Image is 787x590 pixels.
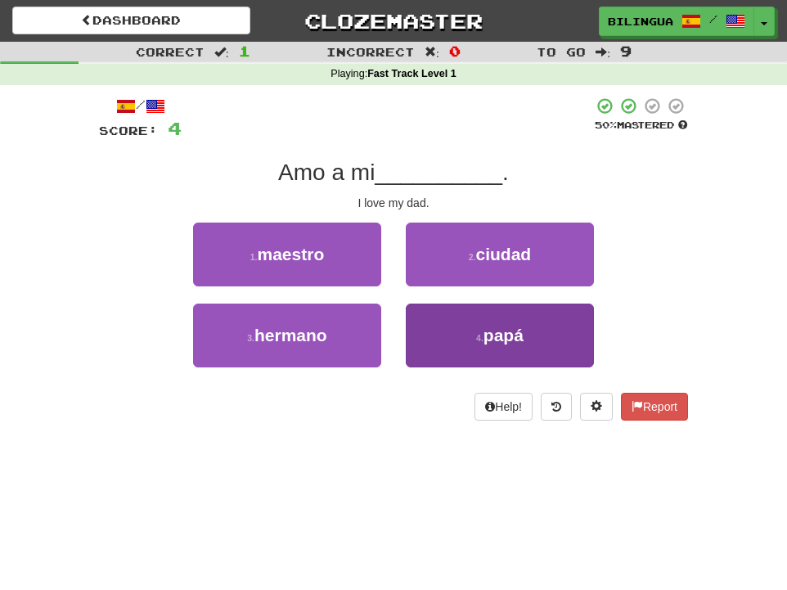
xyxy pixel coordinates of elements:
[537,45,586,59] span: To go
[469,252,476,262] small: 2 .
[168,118,182,138] span: 4
[621,393,688,421] button: Report
[449,43,461,59] span: 0
[275,7,513,35] a: Clozemaster
[406,304,594,367] button: 4.papá
[278,160,375,185] span: Amo a mi
[502,160,509,185] span: .
[99,124,158,137] span: Score:
[193,304,381,367] button: 3.hermano
[593,119,688,132] div: Mastered
[476,333,483,343] small: 4 .
[250,252,258,262] small: 1 .
[595,119,617,130] span: 50 %
[541,393,572,421] button: Round history (alt+y)
[136,45,205,59] span: Correct
[99,195,688,211] div: I love my dad.
[254,326,327,345] span: hermano
[99,97,182,117] div: /
[608,14,673,29] span: bilingual
[367,68,456,79] strong: Fast Track Level 1
[12,7,250,34] a: Dashboard
[239,43,250,59] span: 1
[214,46,229,57] span: :
[425,46,439,57] span: :
[193,223,381,286] button: 1.maestro
[476,245,532,263] span: ciudad
[709,13,717,25] span: /
[258,245,325,263] span: maestro
[375,160,502,185] span: __________
[620,43,632,59] span: 9
[247,333,254,343] small: 3 .
[406,223,594,286] button: 2.ciudad
[596,46,610,57] span: :
[326,45,415,59] span: Incorrect
[599,7,754,36] a: bilingual /
[474,393,533,421] button: Help!
[483,326,524,345] span: papá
